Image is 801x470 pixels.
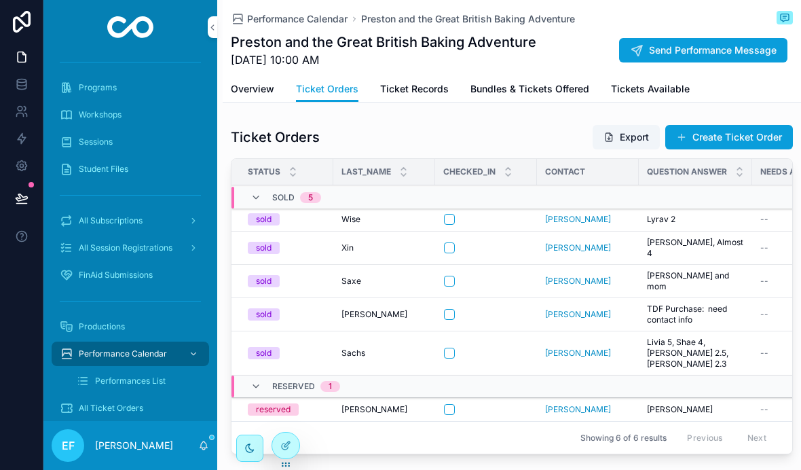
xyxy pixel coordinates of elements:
span: Sachs [341,348,365,359]
span: FinAid Submissions [79,270,153,281]
a: [PERSON_NAME] [545,348,631,359]
a: [PERSON_NAME] [545,348,611,359]
div: sold [256,347,272,359]
div: 5 [308,192,313,203]
span: -- [760,348,768,359]
a: reserved [248,403,325,416]
h1: Ticket Orders [231,128,320,147]
span: EF [62,437,75,454]
a: Performance Calendar [52,342,209,366]
span: [PERSON_NAME] [545,309,611,320]
span: -- [760,214,768,225]
a: [PERSON_NAME] [545,276,631,287]
span: Wise [341,214,360,225]
div: sold [256,275,272,287]
a: Sachs [341,348,427,359]
span: Programs [79,82,117,93]
span: [DATE] 10:00 AM [231,52,536,68]
a: [PERSON_NAME] [545,242,631,253]
a: Ticket Orders [296,77,358,103]
a: [PERSON_NAME] [545,242,611,253]
a: All Session Registrations [52,236,209,260]
a: Performances List [68,369,209,393]
div: 1 [329,381,332,392]
span: Checked_in [443,166,496,177]
span: Ticket Orders [296,82,358,96]
a: [PERSON_NAME] [341,404,427,415]
div: scrollable content [43,54,217,421]
a: All Subscriptions [52,209,209,233]
span: -- [760,276,768,287]
a: [PERSON_NAME] [545,214,631,225]
div: sold [256,213,272,225]
a: TDF Purchase: need contact info [647,304,744,325]
span: Ticket Records [380,82,449,96]
a: Productions [52,314,209,339]
span: Status [248,166,280,177]
a: Programs [52,75,209,100]
a: Saxe [341,276,427,287]
span: Performance Calendar [247,12,348,26]
a: All Ticket Orders [52,396,209,420]
a: [PERSON_NAME] [647,404,744,415]
span: Xin [341,242,354,253]
a: [PERSON_NAME], Almost 4 [647,237,744,259]
span: [PERSON_NAME] [341,404,407,415]
span: Send Performance Message [649,43,777,57]
button: Create Ticket Order [665,125,793,149]
span: All Subscriptions [79,215,143,226]
a: [PERSON_NAME] [545,404,611,415]
p: [PERSON_NAME] [95,439,173,452]
a: Livia 5, Shae 4, [PERSON_NAME] 2.5, [PERSON_NAME] 2.3 [647,337,744,369]
span: Workshops [79,109,122,120]
span: Productions [79,321,125,332]
a: [PERSON_NAME] [545,309,631,320]
a: [PERSON_NAME] [545,214,611,225]
span: Lyrav 2 [647,214,675,225]
a: Lyrav 2 [647,214,744,225]
span: reserved [272,381,315,392]
a: Xin [341,242,427,253]
span: Performance Calendar [79,348,167,359]
span: Student Files [79,164,128,175]
span: Overview [231,82,274,96]
a: sold [248,308,325,321]
span: Sessions [79,137,113,147]
span: Performances List [95,376,166,386]
span: Saxe [341,276,361,287]
span: -- [760,309,768,320]
a: Performance Calendar [231,12,348,26]
a: sold [248,275,325,287]
a: Student Files [52,157,209,181]
a: Wise [341,214,427,225]
button: Export [593,125,660,149]
a: FinAid Submissions [52,263,209,287]
span: Bundles & Tickets Offered [470,82,589,96]
a: sold [248,347,325,359]
span: sold [272,192,295,203]
a: Ticket Records [380,77,449,104]
span: Contact [545,166,585,177]
a: Preston and the Great British Baking Adventure [361,12,575,26]
a: sold [248,213,325,225]
img: App logo [107,16,154,38]
button: Send Performance Message [619,38,787,62]
div: sold [256,242,272,254]
span: [PERSON_NAME] and mom [647,270,744,292]
span: Showing 6 of 6 results [580,433,667,444]
a: [PERSON_NAME] [545,276,611,287]
a: [PERSON_NAME] [545,404,631,415]
a: Sessions [52,130,209,154]
span: [PERSON_NAME] [341,309,407,320]
a: [PERSON_NAME] [341,309,427,320]
a: Tickets Available [611,77,690,104]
